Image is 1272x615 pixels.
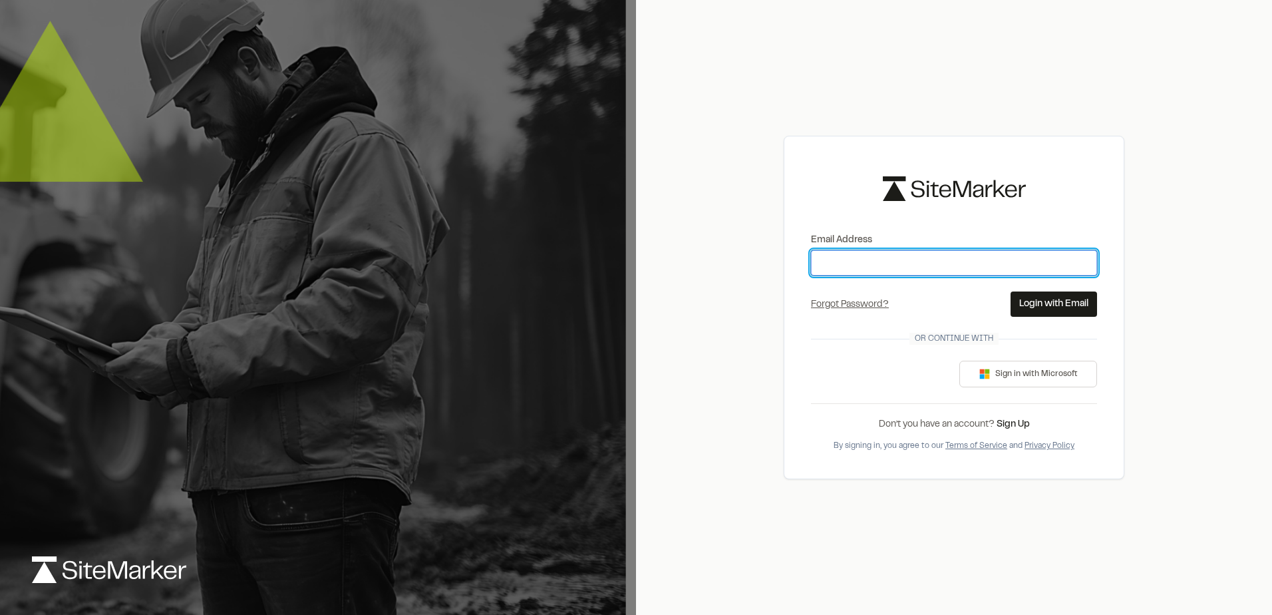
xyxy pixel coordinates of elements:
div: By signing in, you agree to our and [811,440,1097,452]
a: Forgot Password? [811,301,889,309]
button: Terms of Service [945,440,1007,452]
span: Or continue with [909,333,999,345]
button: Privacy Policy [1025,440,1074,452]
iframe: Sign in with Google Button [804,359,940,389]
button: Login with Email [1011,292,1097,317]
button: Sign in with Microsoft [959,361,1097,387]
a: Sign Up [997,421,1030,429]
img: logo-black-rebrand.svg [883,176,1026,201]
label: Email Address [811,233,1097,248]
div: Don’t you have an account? [811,417,1097,432]
img: logo-white-rebrand.svg [32,556,186,583]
